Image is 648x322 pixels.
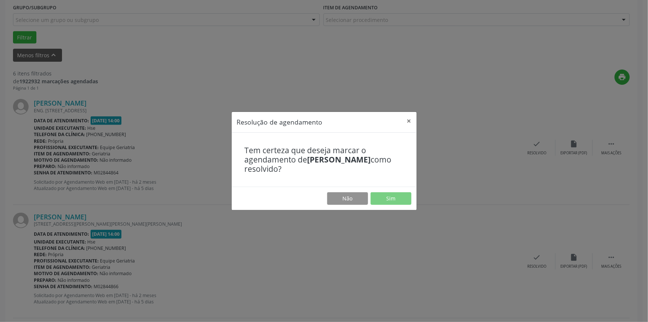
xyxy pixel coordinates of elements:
[237,117,323,127] h5: Resolução de agendamento
[402,112,417,130] button: Close
[245,146,404,174] h4: Tem certeza que deseja marcar o agendamento de como resolvido?
[307,154,371,165] b: [PERSON_NAME]
[371,192,411,205] button: Sim
[327,192,368,205] button: Não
